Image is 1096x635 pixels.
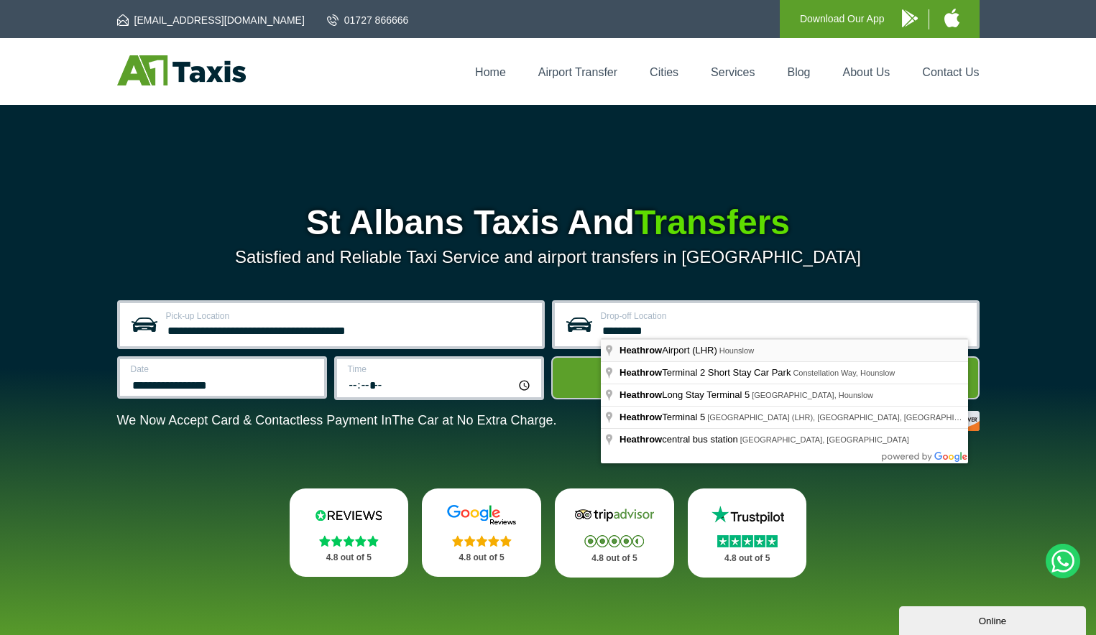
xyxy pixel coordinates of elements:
[793,369,895,377] span: Constellation Way, Hounslow
[688,488,807,578] a: Trustpilot Stars 4.8 out of 5
[620,345,662,356] span: Heathrow
[740,435,909,444] span: [GEOGRAPHIC_DATA], [GEOGRAPHIC_DATA]
[711,66,755,78] a: Services
[717,535,778,547] img: Stars
[452,535,512,547] img: Stars
[902,9,918,27] img: A1 Taxis Android App
[752,391,873,399] span: [GEOGRAPHIC_DATA], Hounslow
[787,66,810,78] a: Blog
[117,205,980,240] h1: St Albans Taxis And
[922,66,979,78] a: Contact Us
[117,413,557,428] p: We Now Accept Card & Contactless Payment In
[707,413,1073,422] span: [GEOGRAPHIC_DATA] (LHR), [GEOGRAPHIC_DATA], [GEOGRAPHIC_DATA], [GEOGRAPHIC_DATA]
[719,346,754,355] span: Hounslow
[620,367,793,378] span: Terminal 2 Short Stay Car Park
[571,550,658,567] p: 4.8 out of 5
[392,413,556,427] span: The Car at No Extra Charge.
[348,365,533,374] label: Time
[704,504,791,526] img: Trustpilot
[117,13,305,27] a: [EMAIL_ADDRESS][DOMAIN_NAME]
[319,535,379,547] img: Stars
[327,13,409,27] a: 01727 866666
[422,488,541,577] a: Google Stars 4.8 out of 5
[620,434,662,445] span: Heathrow
[620,434,740,445] span: central bus station
[620,345,719,356] span: Airport (LHR)
[620,412,662,422] span: Heathrow
[944,9,959,27] img: A1 Taxis iPhone App
[290,488,409,577] a: Reviews.io Stars 4.8 out of 5
[620,389,752,400] span: Long Stay Terminal 5
[166,312,533,320] label: Pick-up Location
[635,203,790,241] span: Transfers
[117,55,246,85] img: A1 Taxis St Albans LTD
[800,10,885,28] p: Download Our App
[704,550,791,567] p: 4.8 out of 5
[620,389,662,400] span: Heathrow
[555,488,674,578] a: Tripadvisor Stars 4.8 out of 5
[620,367,662,378] span: Heathrow
[843,66,890,78] a: About Us
[438,504,525,526] img: Google
[438,549,525,567] p: 4.8 out of 5
[305,504,392,526] img: Reviews.io
[475,66,506,78] a: Home
[899,603,1089,635] iframe: chat widget
[305,549,393,567] p: 4.8 out of 5
[538,66,617,78] a: Airport Transfer
[131,365,316,374] label: Date
[601,312,968,320] label: Drop-off Location
[584,535,644,547] img: Stars
[117,247,980,267] p: Satisfied and Reliable Taxi Service and airport transfers in [GEOGRAPHIC_DATA]
[551,356,980,399] button: Get Quote
[620,412,707,422] span: Terminal 5
[571,504,658,526] img: Tripadvisor
[650,66,678,78] a: Cities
